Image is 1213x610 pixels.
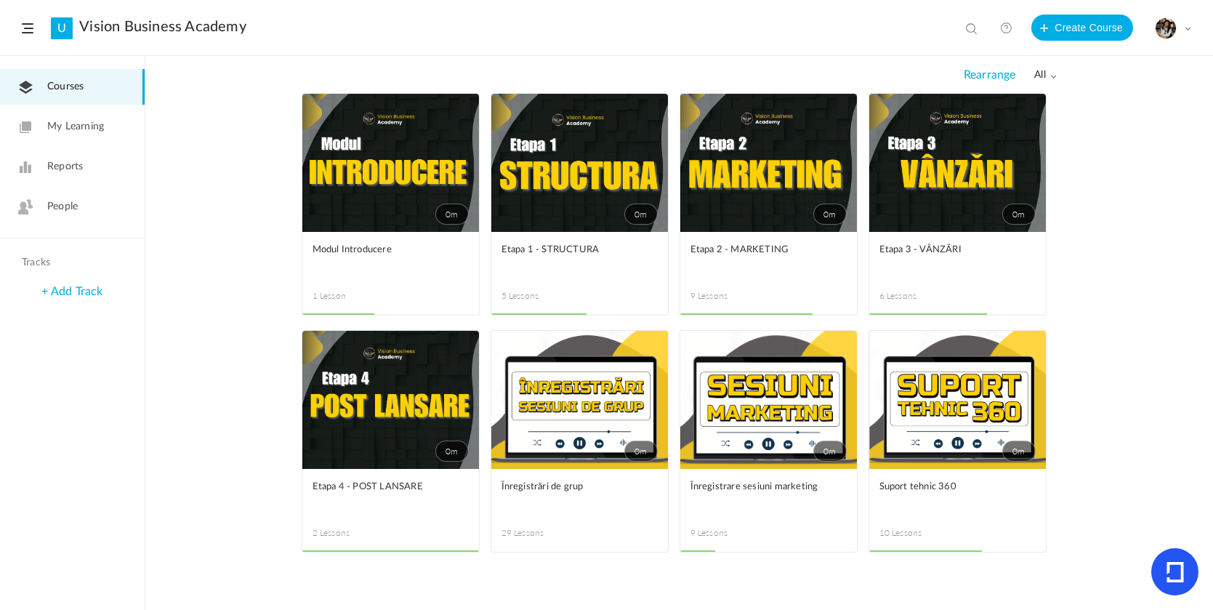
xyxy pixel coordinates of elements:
span: 0m [1002,441,1036,462]
a: Modul Introducere [313,242,469,275]
span: 6 Lessons [879,289,958,302]
span: all [1034,69,1057,81]
span: 0m [624,441,658,462]
span: 10 Lessons [879,526,958,539]
span: 2 Lessons [313,526,391,539]
span: Rearrange [964,68,1016,82]
span: 0m [624,204,658,225]
a: Etapa 2 - MARKETING [690,242,847,275]
a: 0m [869,331,1046,469]
a: 0m [680,94,857,232]
a: 0m [302,331,479,469]
span: Etapa 4 - POST LANSARE [313,479,447,495]
img: tempimagehs7pti.png [1156,18,1176,39]
a: Etapa 3 - VÂNZĂRI [879,242,1036,275]
span: 0m [813,441,847,462]
span: Suport tehnic 360 [879,479,1014,495]
span: Înregistrări de grup [501,479,636,495]
a: Etapa 4 - POST LANSARE [313,479,469,512]
span: 9 Lessons [690,526,769,539]
span: Reports [47,159,83,174]
a: + Add Track [41,286,102,297]
a: Înregistrare sesiuni marketing [690,479,847,512]
span: 0m [435,204,469,225]
a: Etapa 1 - STRUCTURA [501,242,658,275]
span: My Learning [47,119,104,135]
a: 0m [869,94,1046,232]
span: 5 Lessons [501,289,580,302]
a: 0m [680,331,857,469]
span: 0m [435,441,469,462]
a: Vision Business Academy [79,18,246,36]
a: 0m [491,331,668,469]
a: 0m [302,94,479,232]
span: 0m [1002,204,1036,225]
span: People [47,199,78,214]
span: Courses [47,79,84,95]
a: Suport tehnic 360 [879,479,1036,512]
span: 9 Lessons [690,289,769,302]
span: Etapa 2 - MARKETING [690,242,825,258]
button: Create Course [1031,15,1133,41]
a: Înregistrări de grup [501,479,658,512]
span: Înregistrare sesiuni marketing [690,479,825,495]
a: 0m [491,94,668,232]
span: 0m [813,204,847,225]
a: U [51,17,73,39]
h4: Tracks [22,257,119,269]
span: Etapa 3 - VÂNZĂRI [879,242,1014,258]
span: 1 Lesson [313,289,391,302]
span: 29 Lessons [501,526,580,539]
span: Modul Introducere [313,242,447,258]
span: Etapa 1 - STRUCTURA [501,242,636,258]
